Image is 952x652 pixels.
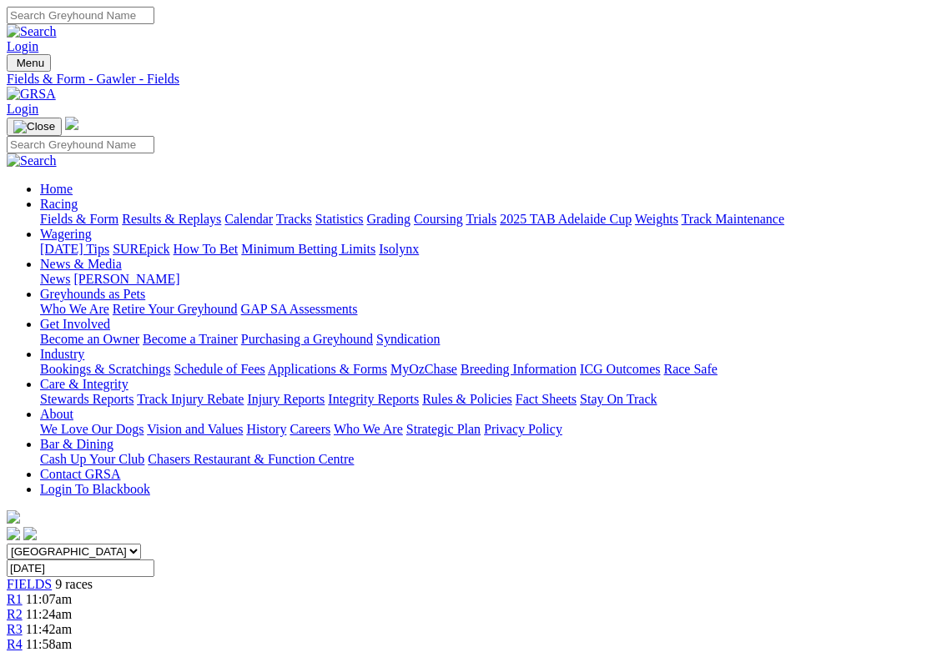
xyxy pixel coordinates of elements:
[40,212,945,227] div: Racing
[315,212,364,226] a: Statistics
[40,452,144,466] a: Cash Up Your Club
[500,212,632,226] a: 2025 TAB Adelaide Cup
[7,54,51,72] button: Toggle navigation
[40,227,92,241] a: Wagering
[26,637,72,651] span: 11:58am
[40,332,945,347] div: Get Involved
[40,392,945,407] div: Care & Integrity
[65,117,78,130] img: logo-grsa-white.png
[466,212,496,226] a: Trials
[246,422,286,436] a: History
[40,302,109,316] a: Who We Are
[137,392,244,406] a: Track Injury Rebate
[26,607,72,621] span: 11:24am
[7,118,62,136] button: Toggle navigation
[7,622,23,636] a: R3
[40,272,70,286] a: News
[113,242,169,256] a: SUREpick
[40,422,144,436] a: We Love Our Dogs
[40,212,118,226] a: Fields & Form
[580,362,660,376] a: ICG Outcomes
[7,637,23,651] a: R4
[7,87,56,102] img: GRSA
[40,242,109,256] a: [DATE] Tips
[143,332,238,346] a: Become a Trainer
[7,24,57,39] img: Search
[40,377,128,391] a: Care & Integrity
[224,212,273,226] a: Calendar
[328,392,419,406] a: Integrity Reports
[7,510,20,524] img: logo-grsa-white.png
[40,257,122,271] a: News & Media
[7,102,38,116] a: Login
[40,197,78,211] a: Racing
[17,57,44,69] span: Menu
[7,153,57,168] img: Search
[13,120,55,133] img: Close
[147,422,243,436] a: Vision and Values
[40,347,84,361] a: Industry
[23,527,37,540] img: twitter.svg
[40,467,120,481] a: Contact GRSA
[422,392,512,406] a: Rules & Policies
[7,527,20,540] img: facebook.svg
[390,362,457,376] a: MyOzChase
[7,559,154,577] input: Select date
[40,332,139,346] a: Become an Owner
[7,592,23,606] a: R1
[40,362,945,377] div: Industry
[174,242,239,256] a: How To Bet
[7,39,38,53] a: Login
[40,392,133,406] a: Stewards Reports
[40,422,945,437] div: About
[40,407,73,421] a: About
[682,212,784,226] a: Track Maintenance
[461,362,577,376] a: Breeding Information
[376,332,440,346] a: Syndication
[40,437,113,451] a: Bar & Dining
[55,577,93,591] span: 9 races
[516,392,577,406] a: Fact Sheets
[635,212,678,226] a: Weights
[290,422,330,436] a: Careers
[40,317,110,331] a: Get Involved
[174,362,264,376] a: Schedule of Fees
[663,362,717,376] a: Race Safe
[414,212,463,226] a: Coursing
[276,212,312,226] a: Tracks
[268,362,387,376] a: Applications & Forms
[7,577,52,591] a: FIELDS
[40,182,73,196] a: Home
[26,622,72,636] span: 11:42am
[484,422,562,436] a: Privacy Policy
[40,272,945,287] div: News & Media
[334,422,403,436] a: Who We Are
[241,332,373,346] a: Purchasing a Greyhound
[73,272,179,286] a: [PERSON_NAME]
[113,302,238,316] a: Retire Your Greyhound
[241,302,358,316] a: GAP SA Assessments
[367,212,411,226] a: Grading
[379,242,419,256] a: Isolynx
[7,7,154,24] input: Search
[122,212,221,226] a: Results & Replays
[40,362,170,376] a: Bookings & Scratchings
[7,607,23,621] a: R2
[40,302,945,317] div: Greyhounds as Pets
[247,392,325,406] a: Injury Reports
[40,242,945,257] div: Wagering
[7,136,154,153] input: Search
[580,392,657,406] a: Stay On Track
[40,452,945,467] div: Bar & Dining
[148,452,354,466] a: Chasers Restaurant & Function Centre
[406,422,481,436] a: Strategic Plan
[7,72,945,87] a: Fields & Form - Gawler - Fields
[40,482,150,496] a: Login To Blackbook
[26,592,72,606] span: 11:07am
